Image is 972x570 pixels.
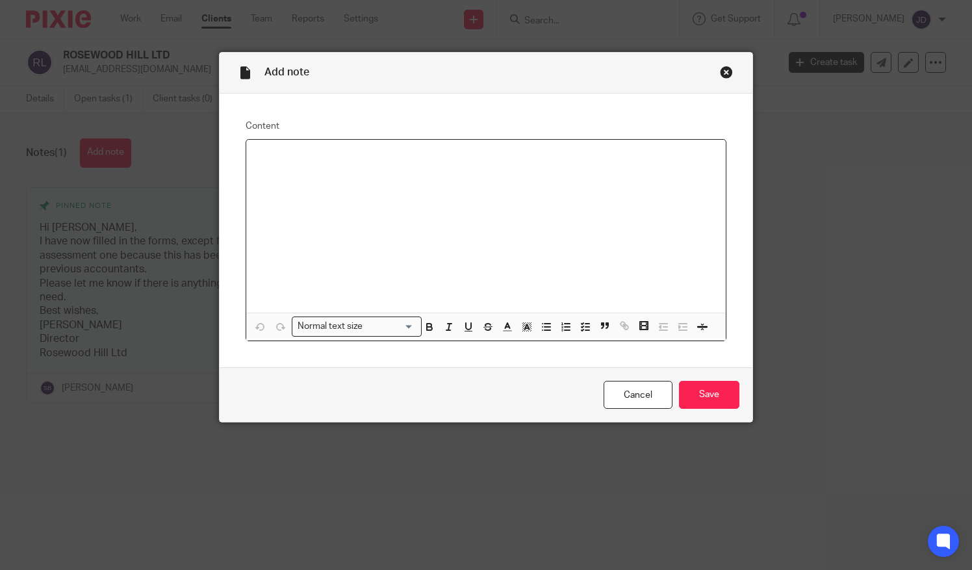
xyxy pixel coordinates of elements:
input: Search for option [367,320,414,333]
label: Content [246,120,727,133]
a: Cancel [604,381,672,409]
span: Add note [264,67,309,77]
div: Search for option [292,317,422,337]
span: Normal text size [295,320,366,333]
div: Close this dialog window [720,66,733,79]
input: Save [679,381,739,409]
